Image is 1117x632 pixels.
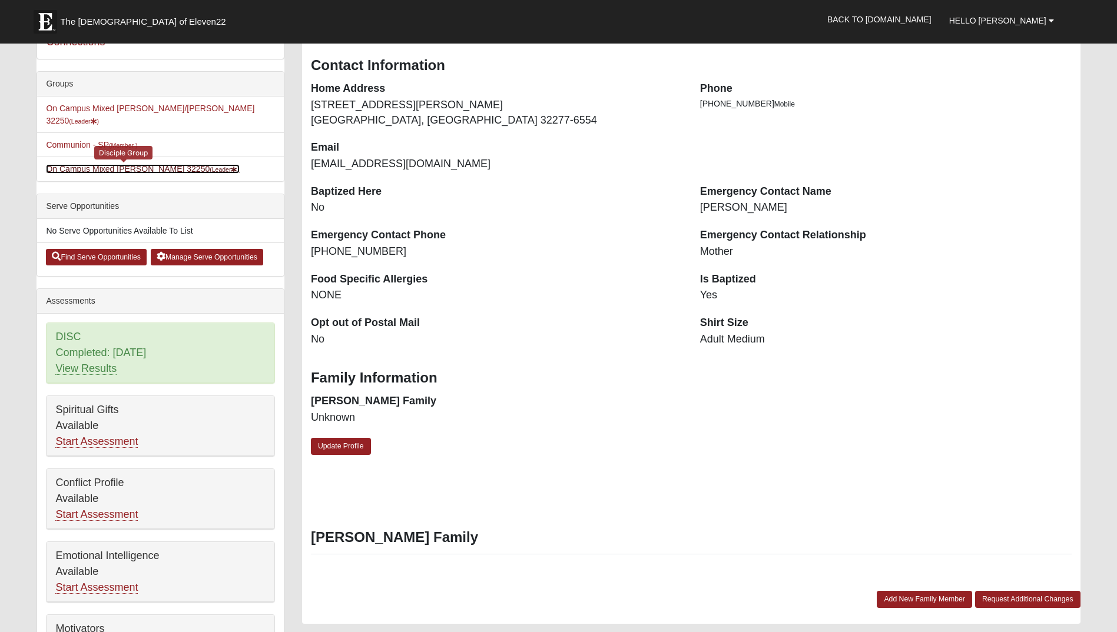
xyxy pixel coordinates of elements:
a: Add New Family Member [877,591,972,608]
dd: [STREET_ADDRESS][PERSON_NAME] [GEOGRAPHIC_DATA], [GEOGRAPHIC_DATA] 32277-6554 [311,98,682,128]
a: Hello [PERSON_NAME] [940,6,1063,35]
div: Serve Opportunities [37,194,284,219]
dd: Adult Medium [700,332,1072,347]
div: Spiritual Gifts Available [47,396,274,456]
a: Start Assessment [55,581,138,594]
span: Hello [PERSON_NAME] [949,16,1046,25]
div: Conflict Profile Available [47,469,274,529]
a: Communion - SP(Member ) [46,140,137,149]
dt: Opt out of Postal Mail [311,315,682,331]
dt: Baptized Here [311,184,682,199]
dd: No [311,200,682,215]
div: Groups [37,72,284,97]
div: DISC Completed: [DATE] [47,323,274,383]
dd: [PHONE_NUMBER] [311,244,682,260]
h3: Family Information [311,370,1072,387]
img: Eleven22 logo [34,10,57,34]
dd: Unknown [311,410,682,425]
div: Assessments [37,289,284,314]
dt: Emergency Contact Relationship [700,228,1072,243]
li: [PHONE_NUMBER] [700,98,1072,110]
dt: Email [311,140,682,155]
dd: NONE [311,288,682,303]
a: Start Assessment [55,508,138,521]
h3: [PERSON_NAME] Family [311,529,1072,546]
a: On Campus Mixed [PERSON_NAME] 32250(Leader) [46,164,239,174]
dt: Emergency Contact Phone [311,228,682,243]
div: Emotional Intelligence Available [47,542,274,602]
dt: Emergency Contact Name [700,184,1072,199]
dt: Shirt Size [700,315,1072,331]
span: Mobile [774,100,795,108]
div: Disciple Group [94,146,153,159]
a: Find Serve Opportunities [46,249,147,265]
dt: [PERSON_NAME] Family [311,394,682,409]
dd: No [311,332,682,347]
a: The [DEMOGRAPHIC_DATA] of Eleven22 [28,4,263,34]
a: Update Profile [311,438,371,455]
dd: Mother [700,244,1072,260]
span: The [DEMOGRAPHIC_DATA] of Eleven22 [60,16,226,28]
a: Request Additional Changes [975,591,1080,608]
dt: Is Baptized [700,272,1072,287]
dd: [PERSON_NAME] [700,200,1072,215]
small: (Leader ) [69,118,99,125]
a: Back to [DOMAIN_NAME] [818,5,940,34]
small: (Member ) [109,142,137,149]
dd: Yes [700,288,1072,303]
a: Manage Serve Opportunities [151,249,263,265]
li: No Serve Opportunities Available To List [37,219,284,243]
dt: Food Specific Allergies [311,272,682,287]
a: View Results [55,362,117,375]
dt: Phone [700,81,1072,97]
small: (Leader ) [210,166,240,173]
dt: Home Address [311,81,682,97]
a: Start Assessment [55,435,138,448]
dd: [EMAIL_ADDRESS][DOMAIN_NAME] [311,157,682,172]
h3: Contact Information [311,57,1072,74]
a: On Campus Mixed [PERSON_NAME]/[PERSON_NAME] 32250(Leader) [46,104,254,125]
